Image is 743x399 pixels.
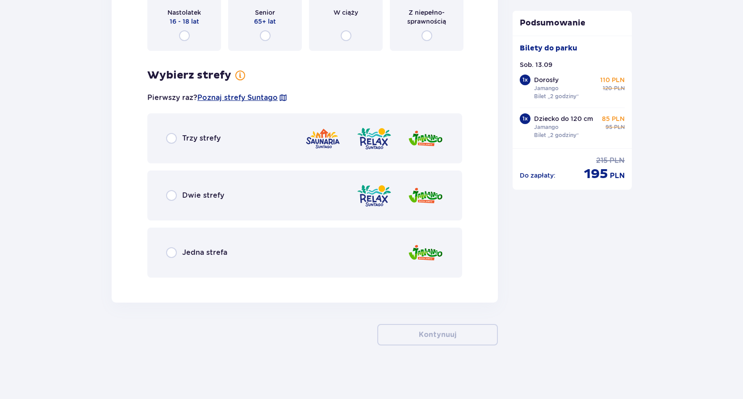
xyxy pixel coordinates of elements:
[534,123,559,131] p: Jamango
[605,123,612,131] p: 95
[167,8,201,17] p: Nastolatek
[520,43,577,53] p: Bilety do parku
[408,183,443,208] img: zone logo
[520,75,530,85] div: 1 x
[182,133,221,143] p: Trzy strefy
[614,84,625,92] p: PLN
[600,75,625,84] p: 110 PLN
[534,92,579,100] p: Bilet „2 godziny”
[170,17,199,26] p: 16 - 18 lat
[603,84,612,92] p: 120
[254,17,276,26] p: 65+ lat
[182,191,224,200] p: Dwie strefy
[596,156,608,166] p: 215
[534,131,579,139] p: Bilet „2 godziny”
[182,248,227,258] p: Jedna strefa
[419,330,456,340] p: Kontynuuj
[398,8,455,26] p: Z niepełno­sprawnością
[356,126,392,151] img: zone logo
[513,18,632,29] p: Podsumowanie
[584,166,608,183] p: 195
[602,114,625,123] p: 85 PLN
[255,8,275,17] p: Senior
[534,84,559,92] p: Jamango
[609,156,625,166] p: PLN
[614,123,625,131] p: PLN
[408,126,443,151] img: zone logo
[520,171,555,180] p: Do zapłaty :
[147,93,288,103] p: Pierwszy raz?
[520,60,552,69] p: Sob. 13.09
[305,126,341,151] img: zone logo
[356,183,392,208] img: zone logo
[334,8,358,17] p: W ciąży
[534,114,593,123] p: Dziecko do 120 cm
[377,324,498,345] button: Kontynuuj
[197,93,278,103] a: Poznaj strefy Suntago
[520,113,530,124] div: 1 x
[147,69,231,82] p: Wybierz strefy
[534,75,559,84] p: Dorosły
[610,171,625,181] p: PLN
[408,240,443,266] img: zone logo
